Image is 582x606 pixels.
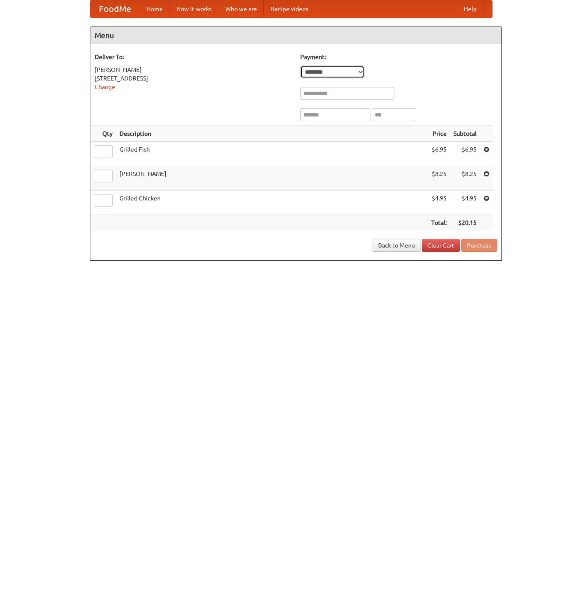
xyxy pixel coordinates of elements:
a: Home [140,0,170,18]
th: Total: [428,215,450,231]
td: $8.25 [428,166,450,191]
h5: Deliver To: [95,53,292,61]
a: Who we are [218,0,264,18]
td: Grilled Fish [116,142,428,166]
td: $6.95 [450,142,480,166]
a: Clear Cart [422,239,460,252]
div: [STREET_ADDRESS] [95,74,292,83]
button: Purchase [461,239,497,252]
td: $4.95 [428,191,450,215]
td: $4.95 [450,191,480,215]
h5: Payment: [300,53,497,61]
th: Qty [90,126,116,142]
a: Help [457,0,484,18]
th: $20.15 [450,215,480,231]
a: Change [95,84,115,90]
th: Description [116,126,428,142]
a: How it works [170,0,218,18]
a: Recipe videos [264,0,315,18]
div: [PERSON_NAME] [95,66,292,74]
th: Subtotal [450,126,480,142]
td: $6.95 [428,142,450,166]
h4: Menu [90,27,501,44]
td: $8.25 [450,166,480,191]
a: FoodMe [90,0,140,18]
th: Price [428,126,450,142]
a: Back to Menu [373,239,421,252]
td: [PERSON_NAME] [116,166,428,191]
td: Grilled Chicken [116,191,428,215]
